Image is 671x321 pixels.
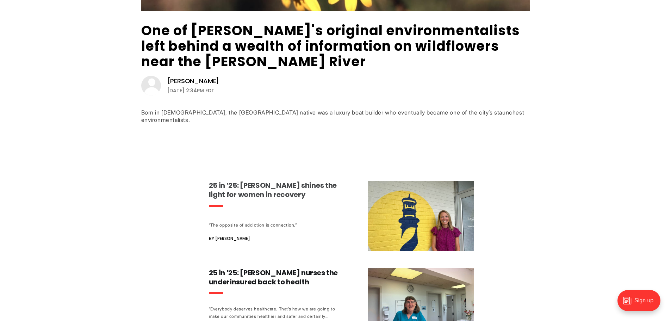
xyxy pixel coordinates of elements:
[368,181,474,251] img: 25 in ’25: Emily DuBose shines the light for women in recovery
[209,268,340,286] h3: 25 in ’25: [PERSON_NAME] nurses the underinsured back to health
[209,181,474,251] a: 25 in ’25: [PERSON_NAME] shines the light for women in recovery “The opposite of addiction is con...
[141,109,530,124] div: Born in [DEMOGRAPHIC_DATA], the [GEOGRAPHIC_DATA] native was a luxury boat builder who eventually...
[167,77,219,85] a: [PERSON_NAME]
[209,234,250,243] span: By [PERSON_NAME]
[209,181,340,199] h3: 25 in ’25: [PERSON_NAME] shines the light for women in recovery
[141,21,520,71] a: One of [PERSON_NAME]'s original environmentalists left behind a wealth of information on wildflow...
[611,286,671,321] iframe: portal-trigger
[167,86,215,95] time: [DATE] 2:34PM EDT
[209,221,340,229] div: “The opposite of addiction is connection.”
[209,305,340,320] div: “Everybody deserves healthcare. That’s how we are going to make our communities healthier and saf...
